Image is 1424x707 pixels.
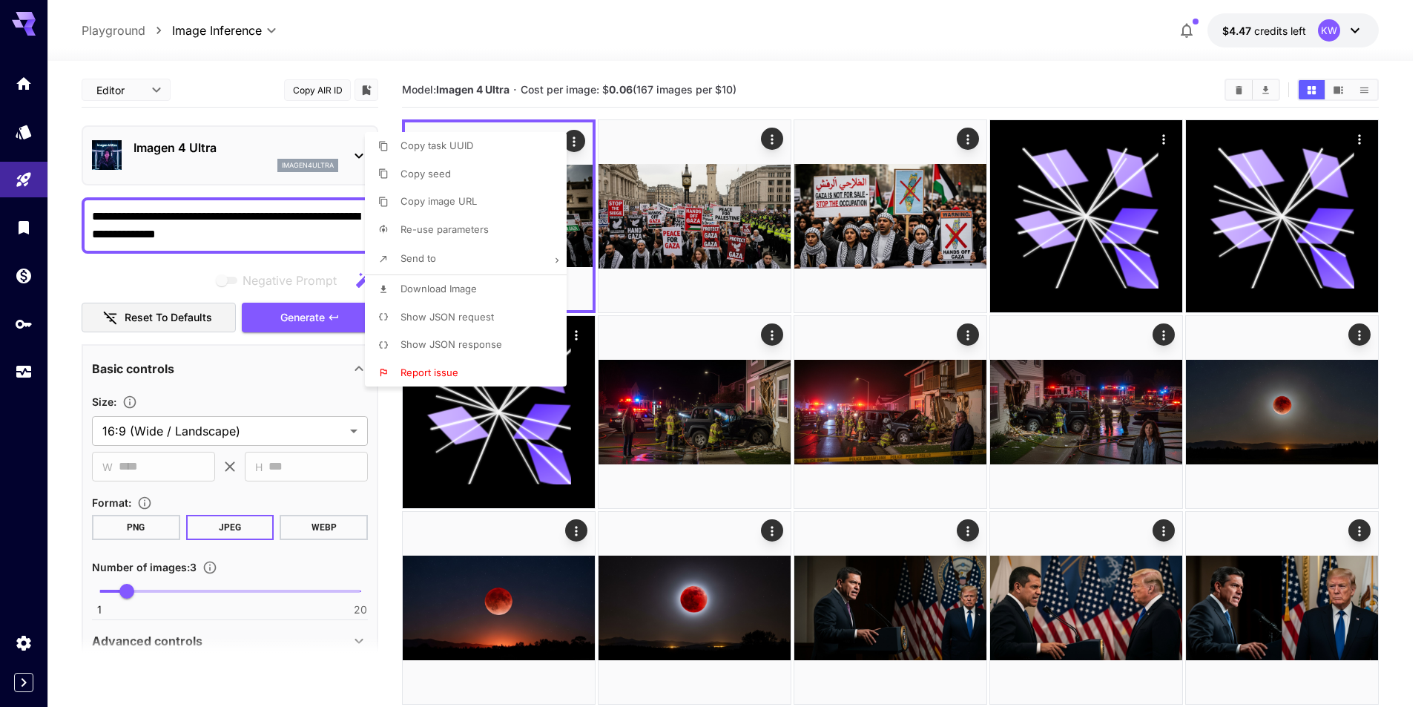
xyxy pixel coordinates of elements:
span: Show JSON response [400,338,502,350]
span: Copy task UUID [400,139,473,151]
span: Report issue [400,366,458,378]
span: Re-use parameters [400,223,489,235]
span: Copy seed [400,168,451,180]
span: Copy image URL [400,195,477,207]
span: Show JSON request [400,311,494,323]
span: Download Image [400,283,477,295]
span: Send to [400,252,436,264]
